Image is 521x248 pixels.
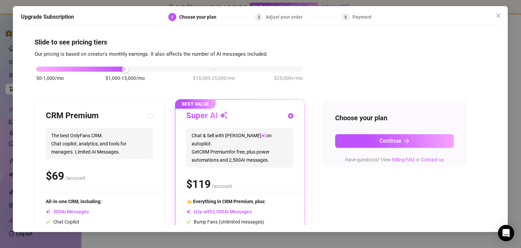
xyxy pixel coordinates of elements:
[46,128,153,159] span: The best OnlyFans CRM. Chat copilot, analytics, and tools for managers. Limited AI Messages.
[46,170,64,182] span: $
[186,209,252,214] span: Izzy with AI Messages
[392,157,414,162] a: Billing FAQ
[186,219,264,225] span: Bump Fans (Unlimited messages)
[345,157,444,162] span: Have questions? View or
[186,199,266,204] span: 👈 Everything in CRM Premium, plus:
[186,219,191,224] span: check
[46,199,102,204] span: All-in-one CRM, including:
[46,209,89,214] span: AI Messages
[193,74,235,82] span: $15,000-25,000/mo
[179,13,220,21] div: Choose your plan
[65,175,85,181] span: /account
[493,10,504,21] button: Close
[35,37,486,47] h4: Slide to see pricing tiers
[171,15,174,20] span: 1
[498,225,514,241] div: Open Intercom Messenger
[258,15,260,20] span: 2
[496,13,501,18] span: close
[493,13,504,18] span: Close
[46,219,79,225] span: Chat Copilot
[352,13,372,21] div: Payment
[46,219,51,224] span: check
[186,128,293,167] span: Chat & Sell with [PERSON_NAME] on autopilot. Get CRM Premium for free, plus power automations and...
[404,138,409,144] span: arrow-right
[345,15,347,20] span: 3
[21,13,74,21] h5: Upgrade Subscription
[266,13,307,21] div: Adjust your order
[175,99,216,109] span: BEST VALUE
[212,183,232,189] span: /account
[335,134,454,148] button: Continuearrow-right
[36,74,64,82] span: $0-1,000/mo
[186,178,211,191] span: $
[274,74,303,82] span: $25,000+/mo
[380,138,401,144] span: Continue
[186,110,228,121] h3: Super AI
[105,74,145,82] span: $1,000-15,000/mo
[46,110,99,121] h3: CRM Premium
[335,113,454,123] h4: Choose your plan
[421,157,444,162] a: Contact us
[35,51,268,57] span: Our pricing is based on creator's monthly earnings. It also affects the number of AI messages inc...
